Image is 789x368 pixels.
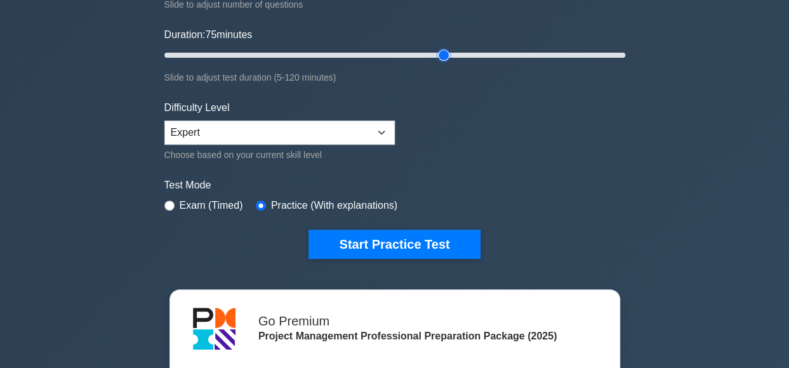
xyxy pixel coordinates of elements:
span: 75 [205,29,216,40]
label: Difficulty Level [164,100,230,115]
label: Duration: minutes [164,27,253,43]
button: Start Practice Test [308,230,480,259]
label: Practice (With explanations) [271,198,397,213]
label: Test Mode [164,178,625,193]
div: Slide to adjust test duration (5-120 minutes) [164,70,625,85]
div: Choose based on your current skill level [164,147,395,162]
label: Exam (Timed) [180,198,243,213]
